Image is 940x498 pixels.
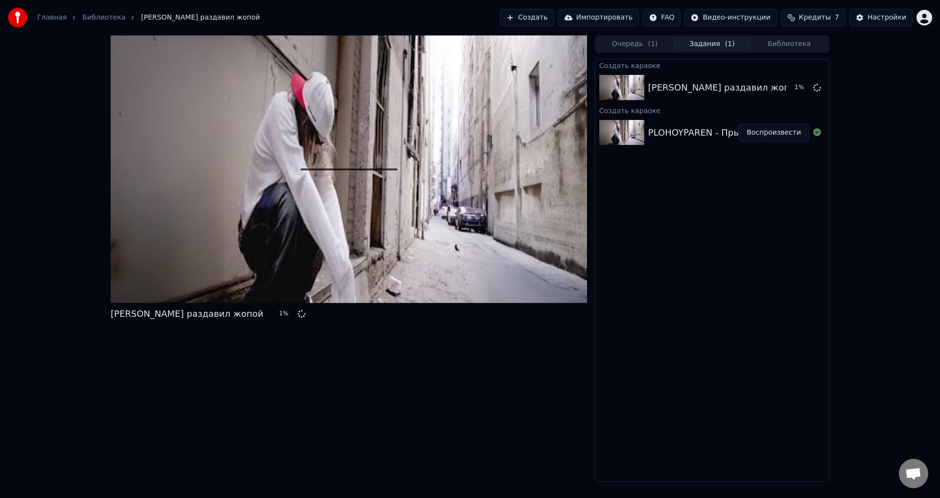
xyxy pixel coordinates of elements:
div: PLOHOYPAREN - Прыгай жопой часть 2 [648,126,826,140]
a: Главная [37,13,67,23]
button: Библиотека [751,37,828,51]
button: Создать [500,9,554,26]
span: [PERSON_NAME] раздавил жопой [141,13,260,23]
span: 7 [835,13,839,23]
div: Создать караоке [595,59,829,71]
button: Импортировать [558,9,639,26]
div: 1 % [795,84,809,92]
div: [PERSON_NAME] раздавил жопой [111,307,263,321]
div: Настройки [868,13,906,23]
img: youka [8,8,27,27]
span: ( 1 ) [725,39,735,49]
div: Создать караоке [595,104,829,116]
button: Задания [674,37,751,51]
button: FAQ [643,9,681,26]
div: 1 % [279,310,294,318]
span: ( 1 ) [648,39,658,49]
a: Открытый чат [899,459,928,488]
div: [PERSON_NAME] раздавил жопой [648,81,801,95]
button: Воспроизвести [738,124,809,142]
button: Видео-инструкции [684,9,776,26]
a: Библиотека [82,13,125,23]
button: Очередь [596,37,674,51]
button: Кредиты7 [781,9,846,26]
nav: breadcrumb [37,13,260,23]
button: Настройки [849,9,913,26]
span: Кредиты [799,13,831,23]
